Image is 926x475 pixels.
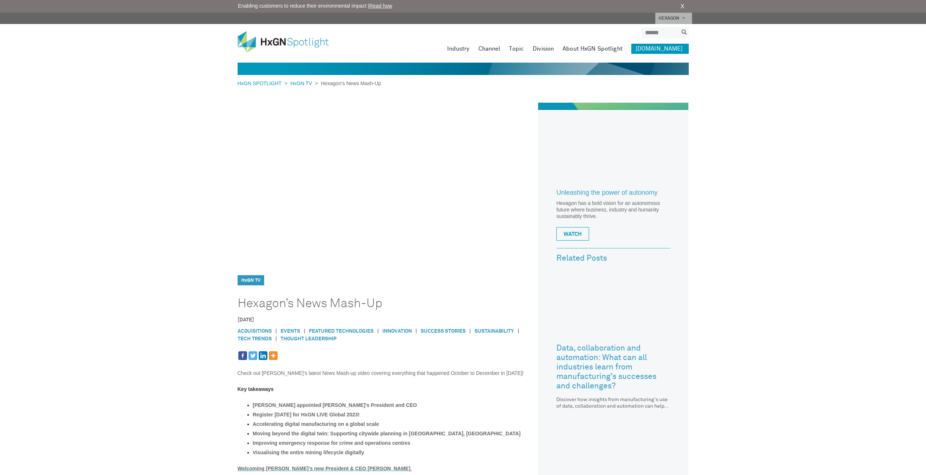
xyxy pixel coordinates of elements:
a: Events [281,329,300,334]
span: | [374,328,382,335]
div: > > [238,80,381,87]
span: | [272,335,281,343]
a: Accelerating digital manufacturing on a global scale [253,421,379,427]
a: Moving beyond the digital twin: Supporting citywide planning in [GEOGRAPHIC_DATA], [GEOGRAPHIC_DATA] [253,431,521,436]
a: HxGN SPOTLIGHT [238,80,285,86]
span: Welcoming [PERSON_NAME]’s new President & CEO [PERSON_NAME] [238,466,410,471]
strong: Key takeaways [238,386,274,392]
a: Thought Leadership [281,336,337,341]
span: | [466,328,474,335]
span: . [410,466,412,471]
a: Read how [369,3,392,9]
a: Featured Technologies [309,329,374,334]
a: Visualising the entire mining lifecycle digitally [253,450,364,455]
a: Channel [478,44,501,54]
a: Topic [509,44,524,54]
span: Check out [PERSON_NAME]’s latest News Mash-up video covering everything that happened October to ... [238,370,524,376]
a: Facebook [238,351,247,360]
a: About HxGN Spotlight [563,44,623,54]
a: Twitter [249,351,257,360]
a: [PERSON_NAME] appointed [PERSON_NAME]’s President and CEO [253,402,417,408]
span: | [412,328,421,335]
span: | [514,328,523,335]
span: | [272,328,281,335]
a: Innovation [382,329,412,334]
a: HxGN TV [287,80,315,86]
a: HxGN TV [241,278,261,283]
a: X [680,2,684,11]
a: Tech Trends [238,336,272,341]
p: Hexagon has a bold vision for an autonomous future where business, industry and humanity sustaina... [556,200,670,219]
div: Discover how insights from manufacturing's use of data, collaboration and automation can help you... [556,396,670,409]
a: Linkedin [259,351,267,360]
span: Enabling customers to reduce their environmental impact | [238,2,392,10]
a: WATCH [556,227,589,241]
h3: Related Posts [556,254,670,263]
span: | [300,328,309,335]
time: [DATE] [238,317,254,322]
a: [DOMAIN_NAME] [631,44,689,54]
a: Improving emergency response for crime and operations centres [253,440,410,446]
a: Register [DATE] for HxGN LIVE Global 2023! [253,412,360,417]
a: More [269,351,278,360]
a: Division [533,44,554,54]
img: HxGN Spotlight [238,31,339,52]
a: Unleashing the power of autonomy [556,189,670,200]
a: Success Stories [421,329,466,334]
span: Hexagon’s News Mash-Up [318,80,381,86]
a: HEXAGON [655,13,692,24]
a: Sustainability [474,329,514,334]
a: Data, collaboration and automation: What can all industries learn from manufacturing’s successes ... [556,338,670,396]
h1: Hexagon’s News Mash-Up [238,296,514,311]
a: Welcoming [PERSON_NAME]’s new President & CEO [PERSON_NAME]. [238,466,412,471]
a: Acquisitions [238,329,272,334]
a: Industry [447,44,470,54]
